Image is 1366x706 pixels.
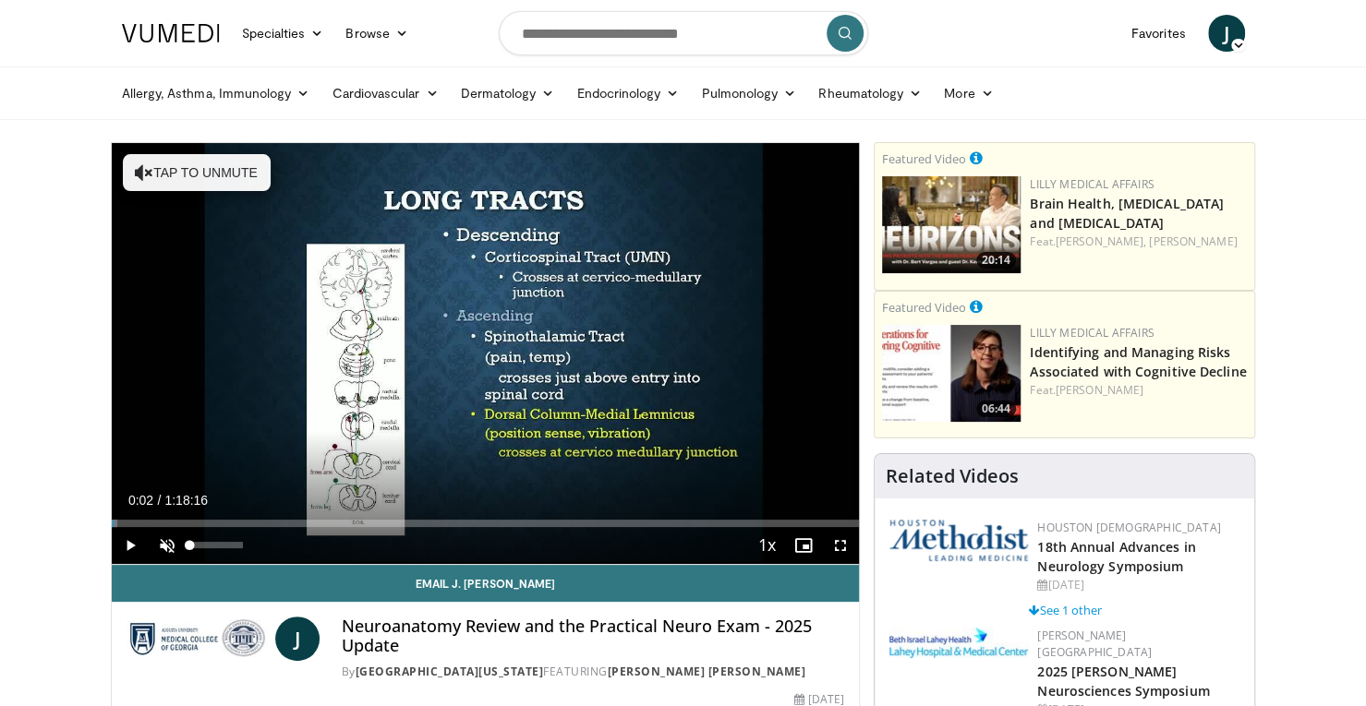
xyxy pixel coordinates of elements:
[690,75,807,112] a: Pulmonology
[149,527,186,564] button: Unmute
[882,299,966,316] small: Featured Video
[1208,15,1245,52] a: J
[807,75,933,112] a: Rheumatology
[1037,520,1220,535] a: Houston [DEMOGRAPHIC_DATA]
[1030,325,1154,341] a: Lilly Medical Affairs
[111,75,321,112] a: Allergy, Asthma, Immunology
[127,616,268,661] img: Medical College of Georgia - Augusta University
[565,75,690,112] a: Endocrinology
[356,664,544,679] a: [GEOGRAPHIC_DATA][US_STATE]
[976,401,1016,417] span: 06:44
[342,664,844,680] div: By FEATURING
[1056,382,1143,398] a: [PERSON_NAME]
[112,520,860,527] div: Progress Bar
[785,527,822,564] button: Enable picture-in-picture mode
[231,15,335,52] a: Specialties
[112,565,860,602] a: Email J. [PERSON_NAME]
[1030,176,1154,192] a: Lilly Medical Affairs
[889,520,1028,561] img: 5e4488cc-e109-4a4e-9fd9-73bb9237ee91.png.150x105_q85_autocrop_double_scale_upscale_version-0.2.png
[1037,577,1239,593] div: [DATE]
[1037,538,1195,575] a: 18th Annual Advances in Neurology Symposium
[164,493,208,508] span: 1:18:16
[1037,663,1209,700] a: 2025 [PERSON_NAME] Neurosciences Symposium
[882,176,1021,273] img: ca157f26-4c4a-49fd-8611-8e91f7be245d.png.150x105_q85_crop-smart_upscale.jpg
[1030,382,1247,399] div: Feat.
[112,527,149,564] button: Play
[882,150,966,167] small: Featured Video
[886,465,1019,487] h4: Related Videos
[342,616,844,656] h4: Neuroanatomy Review and the Practical Neuro Exam - 2025 Update
[1030,343,1246,380] a: Identifying and Managing Risks Associated with Cognitive Decline
[1037,628,1152,660] a: [PERSON_NAME][GEOGRAPHIC_DATA]
[122,24,220,42] img: VuMedi Logo
[882,325,1021,422] img: fc5f84e2-5eb7-4c65-9fa9-08971b8c96b8.jpg.150x105_q85_crop-smart_upscale.jpg
[1056,233,1146,249] a: [PERSON_NAME],
[933,75,1004,112] a: More
[1028,602,1101,618] a: See 1 other
[334,15,419,52] a: Browse
[128,493,153,508] span: 0:02
[123,154,271,191] button: Tap to unmute
[450,75,566,112] a: Dermatology
[748,527,785,564] button: Playback Rate
[275,616,320,661] a: J
[158,493,162,508] span: /
[320,75,449,112] a: Cardiovascular
[822,527,859,564] button: Fullscreen
[1030,195,1224,232] a: Brain Health, [MEDICAL_DATA] and [MEDICAL_DATA]
[1030,233,1247,250] div: Feat.
[499,11,868,55] input: Search topics, interventions
[1149,233,1237,249] a: [PERSON_NAME]
[190,542,243,548] div: Volume Level
[976,252,1016,269] span: 20:14
[608,664,806,679] a: [PERSON_NAME] [PERSON_NAME]
[1120,15,1197,52] a: Favorites
[882,176,1021,273] a: 20:14
[889,628,1028,658] img: e7977282-282c-4444-820d-7cc2733560fd.jpg.150x105_q85_autocrop_double_scale_upscale_version-0.2.jpg
[112,143,860,565] video-js: Video Player
[882,325,1021,422] a: 06:44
